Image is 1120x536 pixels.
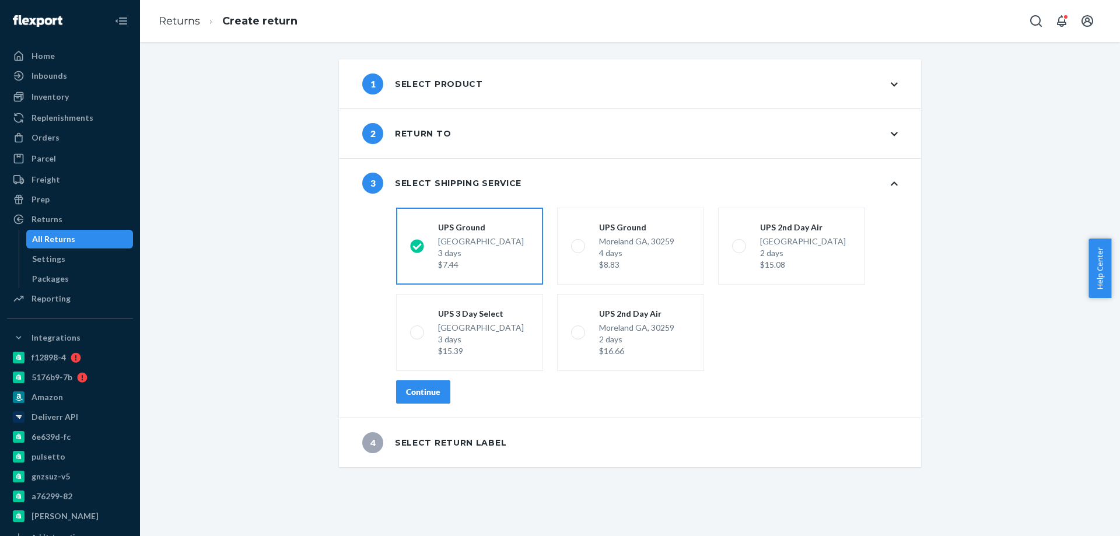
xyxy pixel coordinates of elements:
[7,210,133,229] a: Returns
[599,236,674,271] div: Moreland GA, 30259
[438,322,524,357] div: [GEOGRAPHIC_DATA]
[7,388,133,407] a: Amazon
[32,233,75,245] div: All Returns
[1050,9,1073,33] button: Open notifications
[26,269,134,288] a: Packages
[362,73,383,94] span: 1
[32,332,80,344] div: Integrations
[1076,9,1099,33] button: Open account menu
[362,432,506,453] div: Select return label
[406,386,440,398] div: Continue
[1088,239,1111,298] button: Help Center
[32,70,67,82] div: Inbounds
[7,289,133,308] a: Reporting
[438,334,524,345] div: 3 days
[396,380,450,404] button: Continue
[7,328,133,347] button: Integrations
[599,308,674,320] div: UPS 2nd Day Air
[7,447,133,466] a: pulsetto
[7,467,133,486] a: gnzsuz-v5
[362,432,383,453] span: 4
[26,250,134,268] a: Settings
[32,273,69,285] div: Packages
[438,222,524,233] div: UPS Ground
[7,128,133,147] a: Orders
[362,123,383,144] span: 2
[149,4,307,38] ol: breadcrumbs
[32,471,70,482] div: gnzsuz-v5
[32,112,93,124] div: Replenishments
[362,73,483,94] div: Select product
[599,247,674,259] div: 4 days
[32,50,55,62] div: Home
[32,213,62,225] div: Returns
[438,308,524,320] div: UPS 3 Day Select
[438,247,524,259] div: 3 days
[362,123,451,144] div: Return to
[760,259,846,271] div: $15.08
[222,15,297,27] a: Create return
[362,173,521,194] div: Select shipping service
[32,352,66,363] div: f12898-4
[32,174,60,185] div: Freight
[599,222,674,233] div: UPS Ground
[7,47,133,65] a: Home
[32,491,72,502] div: a76299-82
[159,15,200,27] a: Returns
[110,9,133,33] button: Close Navigation
[599,345,674,357] div: $16.66
[32,293,71,304] div: Reporting
[599,334,674,345] div: 2 days
[7,408,133,426] a: Deliverr API
[7,149,133,168] a: Parcel
[7,487,133,506] a: a76299-82
[7,190,133,209] a: Prep
[599,259,674,271] div: $8.83
[599,322,674,357] div: Moreland GA, 30259
[7,428,133,446] a: 6e639d-fc
[362,173,383,194] span: 3
[7,87,133,106] a: Inventory
[32,91,69,103] div: Inventory
[7,507,133,526] a: [PERSON_NAME]
[32,391,63,403] div: Amazon
[26,230,134,248] a: All Returns
[7,368,133,387] a: 5176b9-7b
[7,66,133,85] a: Inbounds
[760,236,846,271] div: [GEOGRAPHIC_DATA]
[32,253,65,265] div: Settings
[760,222,846,233] div: UPS 2nd Day Air
[7,348,133,367] a: f12898-4
[32,510,99,522] div: [PERSON_NAME]
[438,259,524,271] div: $7.44
[32,194,50,205] div: Prep
[760,247,846,259] div: 2 days
[32,132,60,143] div: Orders
[32,411,78,423] div: Deliverr API
[1024,9,1048,33] button: Open Search Box
[7,170,133,189] a: Freight
[438,345,524,357] div: $15.39
[13,15,62,27] img: Flexport logo
[7,108,133,127] a: Replenishments
[32,153,56,164] div: Parcel
[32,451,65,463] div: pulsetto
[32,431,71,443] div: 6e639d-fc
[32,372,72,383] div: 5176b9-7b
[438,236,524,271] div: [GEOGRAPHIC_DATA]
